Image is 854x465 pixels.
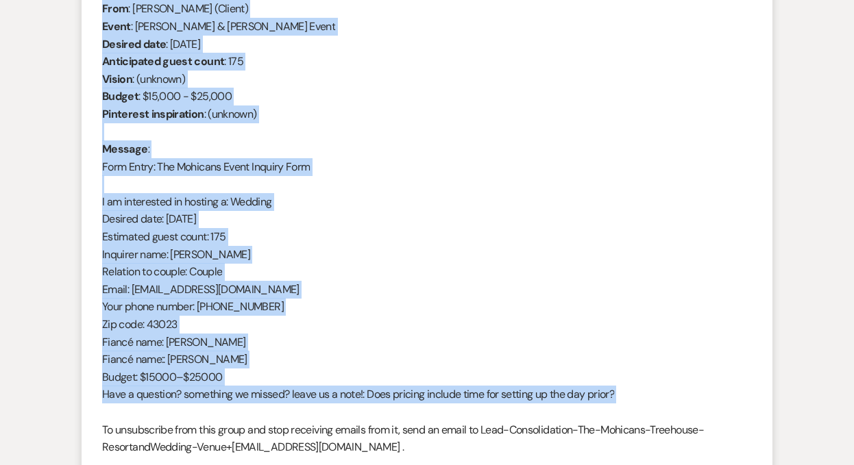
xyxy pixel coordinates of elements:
b: Vision [102,72,132,86]
b: From [102,1,128,16]
b: Budget [102,89,138,103]
b: Desired date [102,37,166,51]
b: Event [102,19,131,34]
b: Pinterest inspiration [102,107,204,121]
b: Anticipated guest count [102,54,224,68]
b: Message [102,142,148,156]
